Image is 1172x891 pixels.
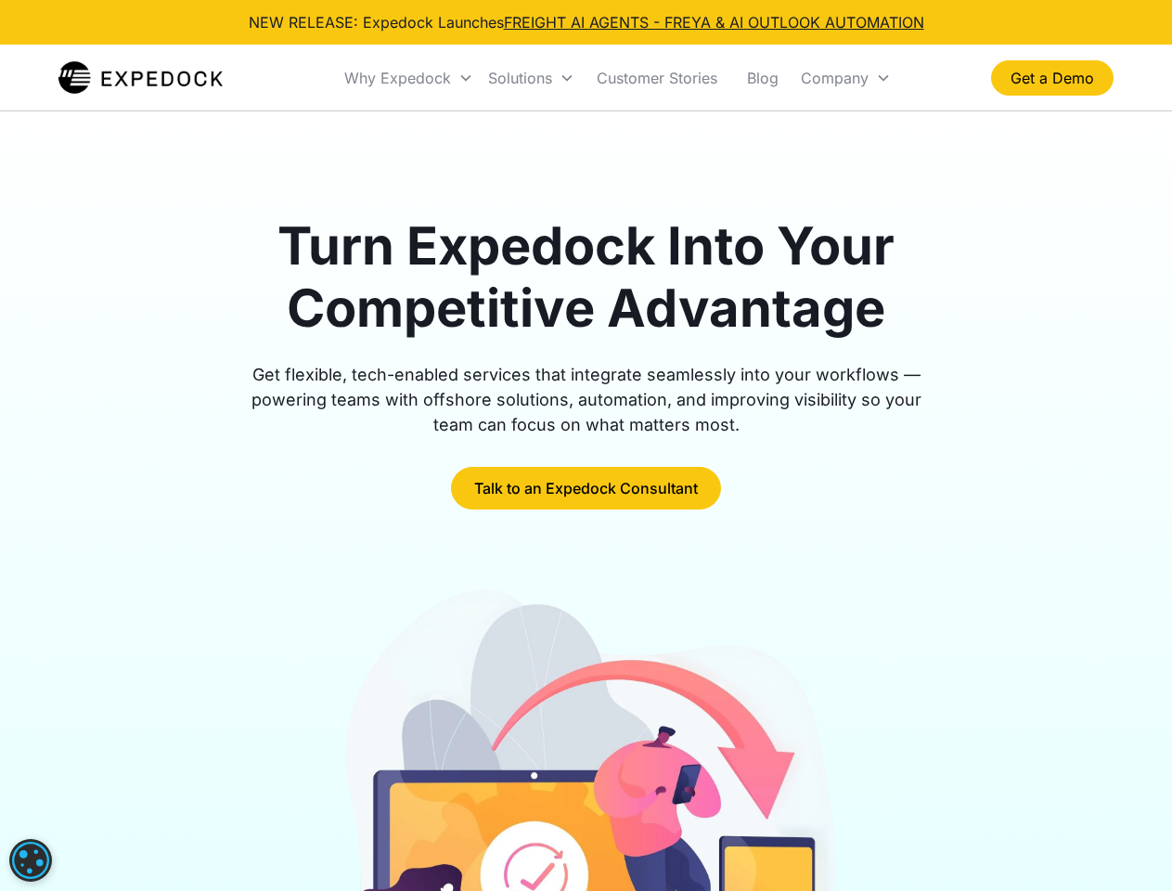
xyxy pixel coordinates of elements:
[230,362,943,437] div: Get flexible, tech-enabled services that integrate seamlessly into your workflows — powering team...
[451,467,721,510] a: Talk to an Expedock Consultant
[58,59,223,97] img: Expedock Logo
[732,46,793,110] a: Blog
[488,69,552,87] div: Solutions
[249,11,924,33] div: NEW RELEASE: Expedock Launches
[582,46,732,110] a: Customer Stories
[991,60,1114,96] a: Get a Demo
[337,46,481,110] div: Why Expedock
[58,59,223,97] a: home
[801,69,869,87] div: Company
[481,46,582,110] div: Solutions
[793,46,898,110] div: Company
[230,215,943,340] h1: Turn Expedock Into Your Competitive Advantage
[344,69,451,87] div: Why Expedock
[504,13,924,32] a: FREIGHT AI AGENTS - FREYA & AI OUTLOOK AUTOMATION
